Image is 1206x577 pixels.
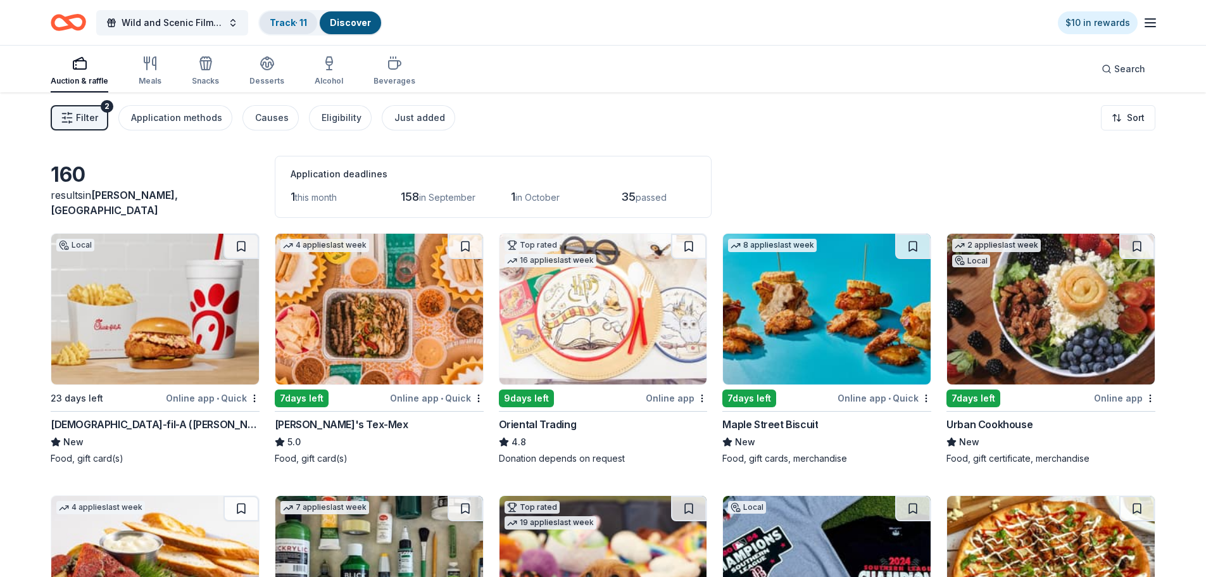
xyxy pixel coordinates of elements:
[118,105,232,130] button: Application methods
[217,393,219,403] span: •
[1114,61,1145,77] span: Search
[280,239,369,252] div: 4 applies last week
[315,76,343,86] div: Alcohol
[735,434,755,450] span: New
[51,162,260,187] div: 160
[270,17,307,28] a: Track· 11
[280,501,369,514] div: 7 applies last week
[838,390,931,406] div: Online app Quick
[722,452,931,465] div: Food, gift cards, merchandise
[255,110,289,125] div: Causes
[192,51,219,92] button: Snacks
[51,8,86,37] a: Home
[946,452,1155,465] div: Food, gift certificate, merchandise
[322,110,361,125] div: Eligibility
[131,110,222,125] div: Application methods
[249,76,284,86] div: Desserts
[51,452,260,465] div: Food, gift card(s)
[63,434,84,450] span: New
[499,452,708,465] div: Donation depends on request
[291,190,295,203] span: 1
[56,239,94,251] div: Local
[722,417,818,432] div: Maple Street Biscuit
[499,234,707,384] img: Image for Oriental Trading
[1127,110,1145,125] span: Sort
[722,233,931,465] a: Image for Maple Street Biscuit8 applieslast week7days leftOnline app•QuickMaple Street BiscuitNew...
[51,76,108,86] div: Auction & raffle
[51,391,103,406] div: 23 days left
[275,390,329,407] div: 7 days left
[192,76,219,86] div: Snacks
[959,434,979,450] span: New
[122,15,223,30] span: Wild and Scenic Film Festival
[51,51,108,92] button: Auction & raffle
[51,417,260,432] div: [DEMOGRAPHIC_DATA]-fil-A ([PERSON_NAME])
[374,76,415,86] div: Beverages
[499,390,554,407] div: 9 days left
[390,390,484,406] div: Online app Quick
[505,516,596,529] div: 19 applies last week
[441,393,443,403] span: •
[505,239,560,251] div: Top rated
[315,51,343,92] button: Alcohol
[1101,105,1155,130] button: Sort
[621,190,636,203] span: 35
[1091,56,1155,82] button: Search
[419,192,475,203] span: in September
[51,187,260,218] div: results
[51,105,108,130] button: Filter2
[728,239,817,252] div: 8 applies last week
[946,233,1155,465] a: Image for Urban Cookhouse2 applieslast weekLocal7days leftOnline appUrban CookhouseNewFood, gift ...
[139,76,161,86] div: Meals
[309,105,372,130] button: Eligibility
[723,234,931,384] img: Image for Maple Street Biscuit
[374,51,415,92] button: Beverages
[101,100,113,113] div: 2
[401,190,419,203] span: 158
[947,234,1155,384] img: Image for Urban Cookhouse
[275,234,483,384] img: Image for Chuy's Tex-Mex
[51,234,259,384] img: Image for Chick-fil-A (Hoover)
[511,190,515,203] span: 1
[291,167,696,182] div: Application deadlines
[275,233,484,465] a: Image for Chuy's Tex-Mex4 applieslast week7days leftOnline app•Quick[PERSON_NAME]'s Tex-Mex5.0Foo...
[275,417,408,432] div: [PERSON_NAME]'s Tex-Mex
[636,192,667,203] span: passed
[242,105,299,130] button: Causes
[76,110,98,125] span: Filter
[96,10,248,35] button: Wild and Scenic Film Festival
[51,233,260,465] a: Image for Chick-fil-A (Hoover)Local23 days leftOnline app•Quick[DEMOGRAPHIC_DATA]-fil-A ([PERSON_...
[258,10,382,35] button: Track· 11Discover
[51,189,178,217] span: in
[275,452,484,465] div: Food, gift card(s)
[728,501,766,514] div: Local
[505,501,560,514] div: Top rated
[515,192,560,203] span: in October
[394,110,445,125] div: Just added
[952,239,1041,252] div: 2 applies last week
[722,390,776,407] div: 7 days left
[646,390,707,406] div: Online app
[287,434,301,450] span: 5.0
[946,390,1000,407] div: 7 days left
[888,393,891,403] span: •
[51,189,178,217] span: [PERSON_NAME], [GEOGRAPHIC_DATA]
[952,255,990,267] div: Local
[166,390,260,406] div: Online app Quick
[139,51,161,92] button: Meals
[56,501,145,514] div: 4 applies last week
[295,192,337,203] span: this month
[1094,390,1155,406] div: Online app
[330,17,371,28] a: Discover
[1058,11,1138,34] a: $10 in rewards
[382,105,455,130] button: Just added
[946,417,1033,432] div: Urban Cookhouse
[512,434,526,450] span: 4.8
[499,233,708,465] a: Image for Oriental TradingTop rated16 applieslast week9days leftOnline appOriental Trading4.8Dona...
[249,51,284,92] button: Desserts
[505,254,596,267] div: 16 applies last week
[499,417,577,432] div: Oriental Trading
